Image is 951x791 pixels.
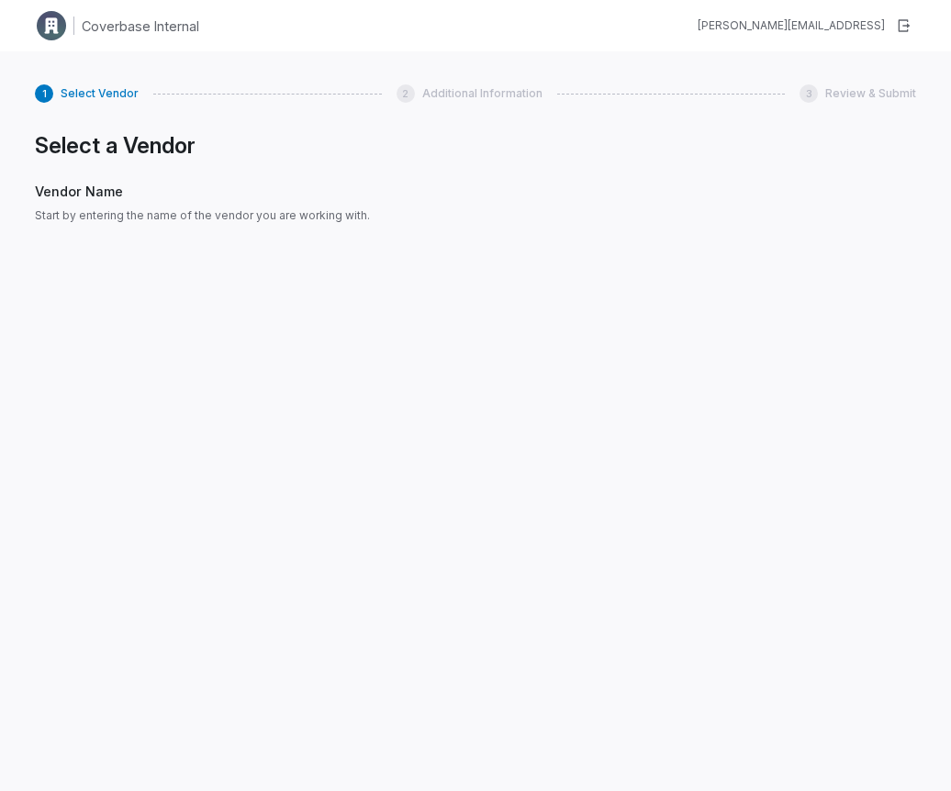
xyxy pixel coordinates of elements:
span: Review & Submit [825,86,916,101]
div: 2 [397,84,415,103]
img: Clerk Logo [37,11,66,40]
span: Additional Information [422,86,543,101]
h1: Select a Vendor [35,132,612,160]
h1: Coverbase Internal [82,17,199,36]
span: Select Vendor [61,86,139,101]
span: Vendor Name [35,182,612,201]
div: 3 [800,84,818,103]
div: [PERSON_NAME][EMAIL_ADDRESS] [698,18,885,33]
span: Start by entering the name of the vendor you are working with. [35,208,612,223]
div: 1 [35,84,53,103]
